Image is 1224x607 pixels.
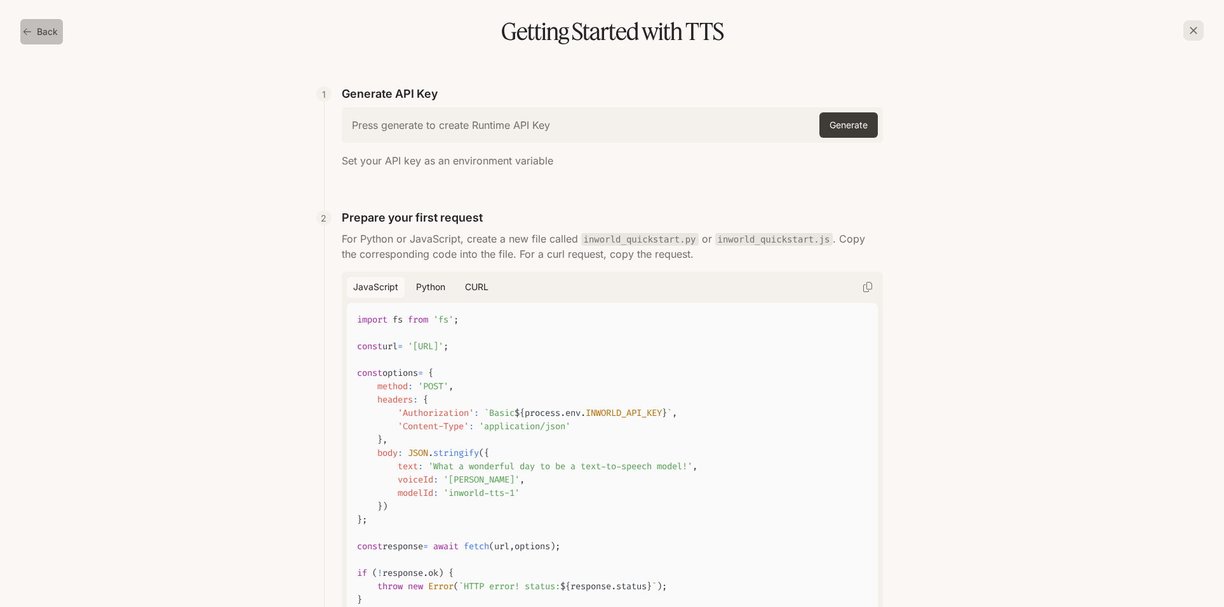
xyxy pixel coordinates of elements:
[565,407,581,419] span: env
[382,500,387,512] span: )
[20,20,1204,43] h1: Getting Started with TTS
[464,540,489,552] span: fetch
[464,580,560,592] span: HTTP error! status:
[418,460,423,472] span: :
[377,394,413,406] span: headers
[479,420,570,432] span: 'application/json'
[443,474,520,486] span: '[PERSON_NAME]'
[484,407,489,419] span: `
[347,277,405,298] button: JavaScript
[448,567,454,579] span: {
[857,277,878,297] button: Copy
[819,112,878,138] button: Generate
[342,231,883,262] p: For Python or JavaScript, create a new file called or . Copy the corresponding code into the file...
[322,88,326,101] p: 1
[352,118,550,132] h6: Press generate to create Runtime API Key
[428,367,433,379] span: {
[560,407,565,419] span: .
[459,580,464,592] span: `
[433,540,459,552] span: await
[443,340,448,352] span: ;
[357,567,367,579] span: if
[662,580,667,592] span: ;
[525,407,560,419] span: process
[372,567,377,579] span: (
[581,233,699,246] code: inworld_quickstart.py
[433,487,438,499] span: :
[514,540,550,552] span: options
[408,340,443,352] span: '[URL]'
[20,19,63,44] button: Back
[428,447,433,459] span: .
[428,567,438,579] span: ok
[423,567,428,579] span: .
[377,447,398,459] span: body
[410,277,452,298] button: Python
[382,434,387,446] span: ,
[408,314,428,326] span: from
[398,487,433,499] span: modelId
[408,447,428,459] span: JSON
[393,314,403,326] span: fs
[357,514,362,526] span: }
[382,367,418,379] span: options
[560,580,570,592] span: ${
[357,594,362,606] span: }
[438,567,443,579] span: )
[454,314,459,326] span: ;
[581,407,586,419] span: .
[398,447,403,459] span: :
[448,380,454,392] span: ,
[469,420,474,432] span: :
[715,233,833,246] code: inworld_quickstart.js
[586,407,662,419] span: INWORLD_API_KEY
[454,580,459,592] span: (
[377,434,382,446] span: }
[418,380,448,392] span: 'POST'
[520,474,525,486] span: ,
[667,407,672,419] span: `
[474,407,479,419] span: :
[509,540,514,552] span: ,
[489,407,514,419] span: Basic
[377,567,382,579] span: !
[342,209,483,226] p: Prepare your first request
[433,314,454,326] span: 'fs'
[550,540,555,552] span: )
[692,460,697,472] span: ,
[418,367,423,379] span: =
[408,580,423,592] span: new
[647,580,652,592] span: }
[428,460,692,472] span: 'What a wonderful day to be a text-to-speech model!'
[382,340,398,352] span: url
[357,314,387,326] span: import
[433,474,438,486] span: :
[357,540,382,552] span: const
[555,540,560,552] span: ;
[382,540,423,552] span: response
[657,580,662,592] span: )
[342,85,438,102] p: Generate API Key
[398,460,418,472] span: text
[398,407,474,419] span: 'Authorization'
[413,394,418,406] span: :
[398,474,433,486] span: voiceId
[398,420,469,432] span: 'Content-Type'
[611,580,616,592] span: .
[357,340,382,352] span: const
[377,380,408,392] span: method
[514,407,525,419] span: ${
[408,380,413,392] span: :
[377,500,382,512] span: }
[377,580,403,592] span: throw
[428,580,454,592] span: Error
[662,407,667,419] span: }
[652,580,657,592] span: `
[479,447,484,459] span: (
[616,580,647,592] span: status
[423,540,428,552] span: =
[489,540,494,552] span: (
[484,447,489,459] span: {
[457,277,497,298] button: cURL
[494,540,509,552] span: url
